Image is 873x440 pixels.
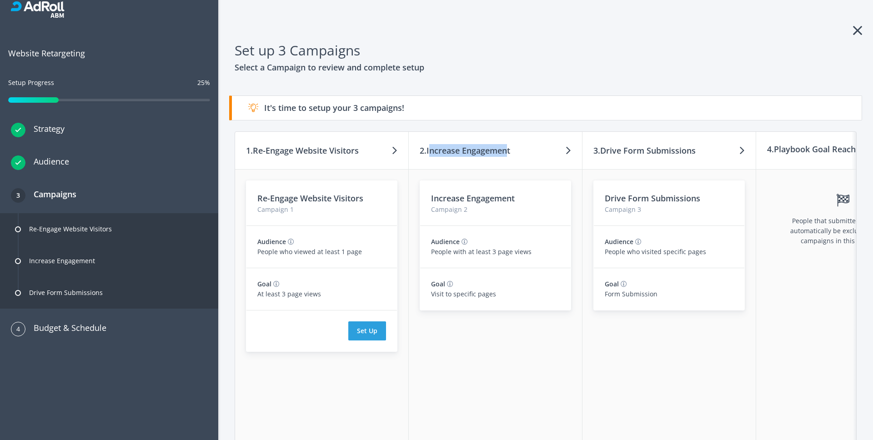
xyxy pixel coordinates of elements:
[290,205,294,214] span: 1
[431,237,460,247] h4: Audience
[605,289,733,299] p: Form Submission
[605,279,619,289] h4: Goal
[248,101,845,114] h3: It's time to setup your 3 campaigns!
[16,322,20,336] span: 4
[25,188,76,200] h3: Campaigns
[767,143,865,155] h3: 4. Playbook Goal Reached
[29,218,112,240] div: Re-Engage Website Visitors
[8,47,210,60] span: Website Retargeting
[25,122,65,135] h3: Strategy
[257,289,386,299] p: At least 3 page views
[420,144,510,157] h3: 2. Increase Engagement
[16,188,20,203] span: 3
[431,192,560,205] h3: Increase Engagement
[257,247,386,257] p: People who viewed at least 1 page
[257,279,271,289] h4: Goal
[464,205,467,214] span: 2
[605,247,733,257] p: People who visited specific pages
[637,205,641,214] span: 3
[29,282,103,304] div: Drive Form Submissions
[605,192,733,205] h3: Drive Form Submissions
[593,144,696,157] h3: 3. Drive Form Submissions
[431,205,462,214] span: Campaign
[431,279,445,289] h4: Goal
[257,237,286,247] h4: Audience
[29,250,95,272] div: Increase Engagement
[348,321,386,340] button: Set Up
[235,61,857,74] h3: Select a Campaign to review and complete setup
[605,205,636,214] span: Campaign
[25,155,69,168] h3: Audience
[197,78,210,88] div: 25%
[11,1,207,18] div: RollWorks
[431,289,560,299] p: Visit to specific pages
[257,192,386,205] h3: Re-Engage Website Visitors
[605,237,633,247] h4: Audience
[246,144,359,157] h3: 1. Re-Engage Website Visitors
[257,205,288,214] span: Campaign
[25,321,106,334] h3: Budget & Schedule
[8,78,54,96] div: Setup Progress
[235,40,857,61] h1: Set up 3 Campaigns
[431,247,560,257] p: People with at least 3 page views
